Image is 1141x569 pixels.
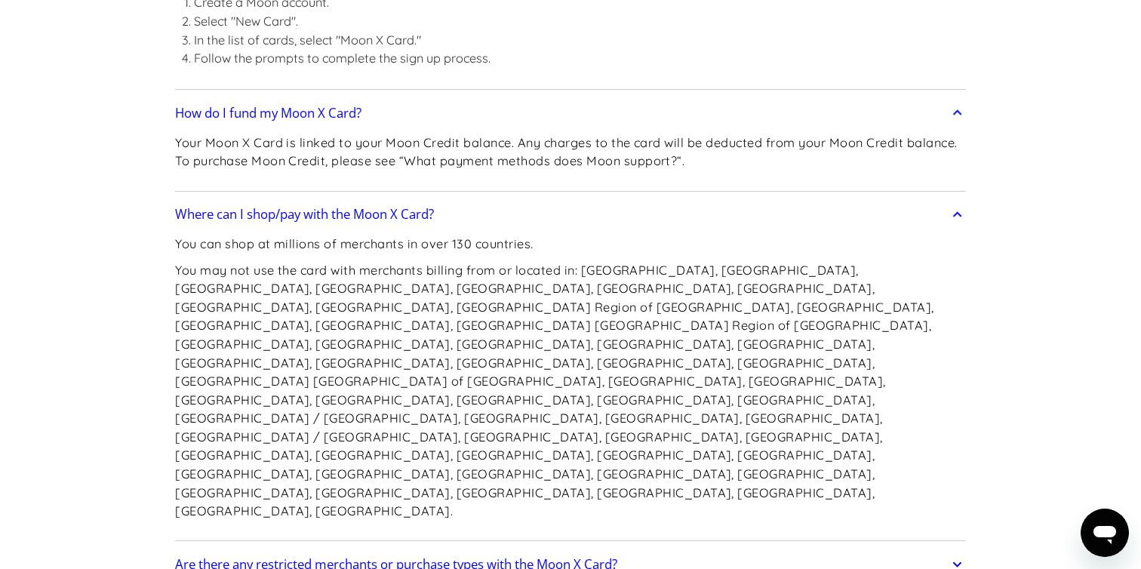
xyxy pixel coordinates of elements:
a: Where can I shop/pay with the Moon X Card? [175,198,966,230]
iframe: Button to launch messaging window [1081,509,1129,557]
p: You can shop at millions of merchants in over 130 countries. [175,235,966,254]
p: Your Moon X Card is linked to your Moon Credit balance. Any charges to the card will be deducted ... [175,134,966,171]
h2: Where can I shop/pay with the Moon X Card? [175,207,434,222]
li: Select "New Card". [194,12,491,31]
h2: How do I fund my Moon X Card? [175,106,361,121]
p: You may not use the card with merchants billing from or located in: [GEOGRAPHIC_DATA], [GEOGRAPHI... [175,261,966,521]
a: How do I fund my Moon X Card? [175,97,966,129]
li: In the list of cards, select "Moon X Card." [194,31,491,50]
li: Follow the prompts to complete the sign up process. [194,49,491,68]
